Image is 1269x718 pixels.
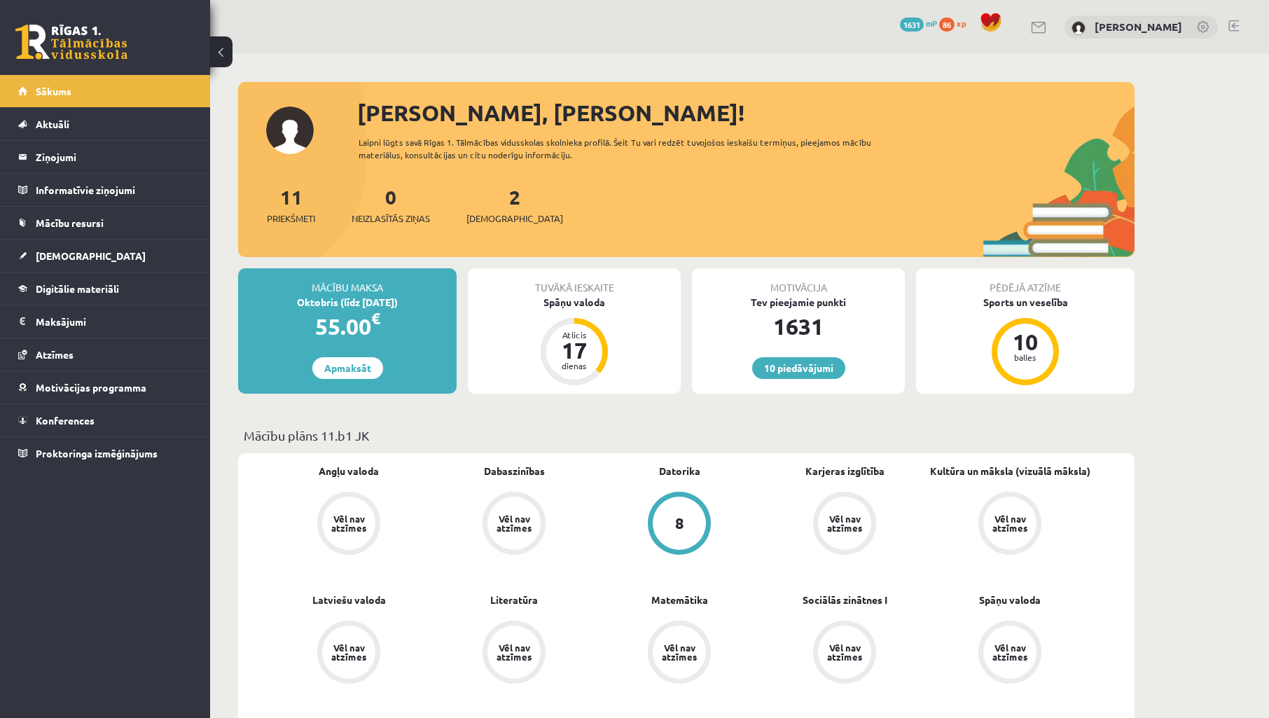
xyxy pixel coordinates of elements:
div: 17 [553,339,595,361]
a: 11Priekšmeti [267,184,315,226]
legend: Informatīvie ziņojumi [36,174,193,206]
a: Vēl nav atzīmes [597,621,762,686]
span: [DEMOGRAPHIC_DATA] [466,212,563,226]
a: Matemātika [651,593,708,607]
a: Proktoringa izmēģinājums [18,437,193,469]
a: Vēl nav atzīmes [762,621,927,686]
a: [PERSON_NAME] [1095,20,1182,34]
div: Oktobris (līdz [DATE]) [238,295,457,310]
a: Maksājumi [18,305,193,338]
a: Karjeras izglītība [805,464,885,478]
span: Mācību resursi [36,216,104,229]
div: Tuvākā ieskaite [468,268,681,295]
a: Vēl nav atzīmes [762,492,927,558]
p: Mācību plāns 11.b1 JK [244,426,1129,445]
div: Spāņu valoda [468,295,681,310]
img: Mareks Eglītis [1072,21,1086,35]
div: Sports un veselība [916,295,1135,310]
div: 55.00 [238,310,457,343]
div: Vēl nav atzīmes [825,643,864,661]
span: Digitālie materiāli [36,282,119,295]
a: Mācību resursi [18,207,193,239]
a: Vēl nav atzīmes [431,621,597,686]
div: 8 [675,516,684,531]
div: Tev pieejamie punkti [692,295,905,310]
div: balles [1004,353,1046,361]
a: Kultūra un māksla (vizuālā māksla) [930,464,1090,478]
span: xp [957,18,966,29]
a: Sākums [18,75,193,107]
div: Vēl nav atzīmes [494,514,534,532]
div: Vēl nav atzīmes [990,643,1029,661]
a: [DEMOGRAPHIC_DATA] [18,240,193,272]
a: 10 piedāvājumi [752,357,845,379]
div: 10 [1004,331,1046,353]
a: Latviešu valoda [312,593,386,607]
a: Motivācijas programma [18,371,193,403]
div: Motivācija [692,268,905,295]
div: Vēl nav atzīmes [825,514,864,532]
a: 2[DEMOGRAPHIC_DATA] [466,184,563,226]
span: 1631 [900,18,924,32]
a: Spāņu valoda [979,593,1041,607]
div: Vēl nav atzīmes [494,643,534,661]
a: Aktuāli [18,108,193,140]
a: Apmaksāt [312,357,383,379]
a: Rīgas 1. Tālmācības vidusskola [15,25,127,60]
a: Spāņu valoda Atlicis 17 dienas [468,295,681,387]
span: [DEMOGRAPHIC_DATA] [36,249,146,262]
a: Vēl nav atzīmes [266,621,431,686]
div: [PERSON_NAME], [PERSON_NAME]! [357,96,1135,130]
a: Sociālās zinātnes I [803,593,887,607]
a: Angļu valoda [319,464,379,478]
div: Vēl nav atzīmes [329,514,368,532]
a: Informatīvie ziņojumi [18,174,193,206]
div: Atlicis [553,331,595,339]
div: 1631 [692,310,905,343]
a: Konferences [18,404,193,436]
a: Digitālie materiāli [18,272,193,305]
legend: Ziņojumi [36,141,193,173]
span: Konferences [36,414,95,427]
span: 86 [939,18,955,32]
a: Sports un veselība 10 balles [916,295,1135,387]
a: Vēl nav atzīmes [927,621,1093,686]
span: Neizlasītās ziņas [352,212,430,226]
a: Vēl nav atzīmes [927,492,1093,558]
div: dienas [553,361,595,370]
a: 8 [597,492,762,558]
legend: Maksājumi [36,305,193,338]
a: 1631 mP [900,18,937,29]
span: Sākums [36,85,71,97]
a: Vēl nav atzīmes [431,492,597,558]
a: Atzīmes [18,338,193,371]
span: mP [926,18,937,29]
span: Motivācijas programma [36,381,146,394]
div: Pēdējā atzīme [916,268,1135,295]
a: 86 xp [939,18,973,29]
div: Vēl nav atzīmes [329,643,368,661]
span: Aktuāli [36,118,69,130]
a: Vēl nav atzīmes [266,492,431,558]
div: Laipni lūgts savā Rīgas 1. Tālmācības vidusskolas skolnieka profilā. Šeit Tu vari redzēt tuvojošo... [359,136,896,161]
a: Literatūra [490,593,538,607]
div: Vēl nav atzīmes [660,643,699,661]
a: Dabaszinības [484,464,545,478]
a: Ziņojumi [18,141,193,173]
a: 0Neizlasītās ziņas [352,184,430,226]
span: Atzīmes [36,348,74,361]
span: € [371,308,380,329]
span: Priekšmeti [267,212,315,226]
div: Vēl nav atzīmes [990,514,1029,532]
span: Proktoringa izmēģinājums [36,447,158,460]
div: Mācību maksa [238,268,457,295]
a: Datorika [659,464,700,478]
